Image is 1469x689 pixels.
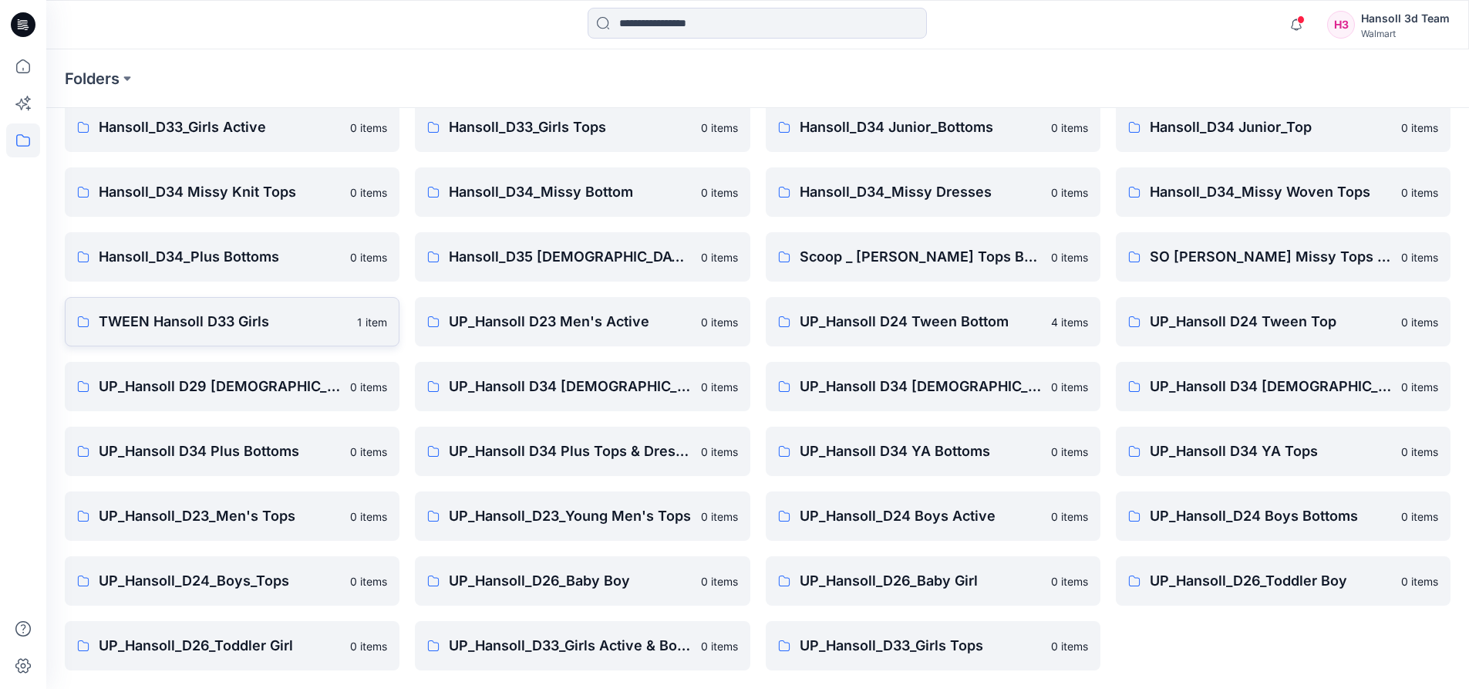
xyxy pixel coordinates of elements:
[350,120,387,136] p: 0 items
[65,362,399,411] a: UP_Hansoll D29 [DEMOGRAPHIC_DATA] Sleep0 items
[350,249,387,265] p: 0 items
[415,621,750,670] a: UP_Hansoll_D33_Girls Active & Bottoms0 items
[1116,167,1450,217] a: Hansoll_D34_Missy Woven Tops0 items
[800,181,1042,203] p: Hansoll_D34_Missy Dresses
[449,441,691,462] p: UP_Hansoll D34 Plus Tops & Dresses
[701,314,738,330] p: 0 items
[1116,362,1450,411] a: UP_Hansoll D34 [DEMOGRAPHIC_DATA] Knit Tops0 items
[350,508,387,525] p: 0 items
[449,117,691,138] p: Hansoll_D33_Girls Tops
[449,311,691,333] p: UP_Hansoll D23 Men's Active
[415,556,750,606] a: UP_Hansoll_D26_Baby Boy0 items
[701,573,738,589] p: 0 items
[1401,573,1438,589] p: 0 items
[800,635,1042,657] p: UP_Hansoll_D33_Girls Tops
[1051,573,1088,589] p: 0 items
[800,570,1042,592] p: UP_Hansoll_D26_Baby Girl
[1401,508,1438,525] p: 0 items
[766,297,1100,346] a: UP_Hansoll D24 Tween Bottom4 items
[1051,120,1088,136] p: 0 items
[1401,379,1438,395] p: 0 items
[65,621,399,670] a: UP_Hansoll_D26_Toddler Girl0 items
[1116,427,1450,476] a: UP_Hansoll D34 YA Tops0 items
[65,232,399,282] a: Hansoll_D34_Plus Bottoms0 items
[800,376,1042,397] p: UP_Hansoll D34 [DEMOGRAPHIC_DATA] Dresses
[415,103,750,152] a: Hansoll_D33_Girls Tops0 items
[1116,103,1450,152] a: Hansoll_D34 Junior_Top0 items
[357,314,387,330] p: 1 item
[99,181,341,203] p: Hansoll_D34 Missy Knit Tops
[766,621,1100,670] a: UP_Hansoll_D33_Girls Tops0 items
[1150,505,1392,527] p: UP_Hansoll_D24 Boys Bottoms
[1051,184,1088,201] p: 0 items
[350,444,387,460] p: 0 items
[766,103,1100,152] a: Hansoll_D34 Junior_Bottoms0 items
[1116,556,1450,606] a: UP_Hansoll_D26_Toddler Boy0 items
[99,376,341,397] p: UP_Hansoll D29 [DEMOGRAPHIC_DATA] Sleep
[1361,9,1450,28] div: Hansoll 3d Team
[1150,441,1392,462] p: UP_Hansoll D34 YA Tops
[800,441,1042,462] p: UP_Hansoll D34 YA Bottoms
[701,638,738,654] p: 0 items
[701,249,738,265] p: 0 items
[701,508,738,525] p: 0 items
[1327,11,1355,39] div: H3
[800,246,1042,268] p: Scoop _ [PERSON_NAME] Tops Bottoms Dresses
[701,379,738,395] p: 0 items
[1116,232,1450,282] a: SO [PERSON_NAME] Missy Tops Bottoms Dresses0 items
[99,635,341,657] p: UP_Hansoll_D26_Toddler Girl
[701,444,738,460] p: 0 items
[766,427,1100,476] a: UP_Hansoll D34 YA Bottoms0 items
[99,441,341,462] p: UP_Hansoll D34 Plus Bottoms
[65,491,399,541] a: UP_Hansoll_D23_Men's Tops0 items
[1150,311,1392,333] p: UP_Hansoll D24 Tween Top
[1116,297,1450,346] a: UP_Hansoll D24 Tween Top0 items
[449,181,691,203] p: Hansoll_D34_Missy Bottom
[65,556,399,606] a: UP_Hansoll_D24_Boys_Tops0 items
[65,167,399,217] a: Hansoll_D34 Missy Knit Tops0 items
[766,362,1100,411] a: UP_Hansoll D34 [DEMOGRAPHIC_DATA] Dresses0 items
[1116,491,1450,541] a: UP_Hansoll_D24 Boys Bottoms0 items
[1051,444,1088,460] p: 0 items
[1361,28,1450,39] div: Walmart
[350,379,387,395] p: 0 items
[449,570,691,592] p: UP_Hansoll_D26_Baby Boy
[449,505,691,527] p: UP_Hansoll_D23_Young Men's Tops
[65,427,399,476] a: UP_Hansoll D34 Plus Bottoms0 items
[701,184,738,201] p: 0 items
[350,638,387,654] p: 0 items
[449,376,691,397] p: UP_Hansoll D34 [DEMOGRAPHIC_DATA] Bottoms
[701,120,738,136] p: 0 items
[350,573,387,589] p: 0 items
[99,505,341,527] p: UP_Hansoll_D23_Men's Tops
[766,491,1100,541] a: UP_Hansoll_D24 Boys Active0 items
[99,117,341,138] p: Hansoll_D33_Girls Active
[1150,181,1392,203] p: Hansoll_D34_Missy Woven Tops
[449,635,691,657] p: UP_Hansoll_D33_Girls Active & Bottoms
[65,297,399,346] a: TWEEN Hansoll D33 Girls1 item
[1401,120,1438,136] p: 0 items
[1401,314,1438,330] p: 0 items
[800,505,1042,527] p: UP_Hansoll_D24 Boys Active
[415,491,750,541] a: UP_Hansoll_D23_Young Men's Tops0 items
[99,246,341,268] p: Hansoll_D34_Plus Bottoms
[1150,117,1392,138] p: Hansoll_D34 Junior_Top
[415,297,750,346] a: UP_Hansoll D23 Men's Active0 items
[1401,249,1438,265] p: 0 items
[766,232,1100,282] a: Scoop _ [PERSON_NAME] Tops Bottoms Dresses0 items
[1150,376,1392,397] p: UP_Hansoll D34 [DEMOGRAPHIC_DATA] Knit Tops
[65,68,120,90] a: Folders
[1051,508,1088,525] p: 0 items
[415,427,750,476] a: UP_Hansoll D34 Plus Tops & Dresses0 items
[1051,249,1088,265] p: 0 items
[415,362,750,411] a: UP_Hansoll D34 [DEMOGRAPHIC_DATA] Bottoms0 items
[800,117,1042,138] p: Hansoll_D34 Junior_Bottoms
[1150,246,1392,268] p: SO [PERSON_NAME] Missy Tops Bottoms Dresses
[449,246,691,268] p: Hansoll_D35 [DEMOGRAPHIC_DATA] Plus Top & Dresses
[1401,444,1438,460] p: 0 items
[415,167,750,217] a: Hansoll_D34_Missy Bottom0 items
[1051,314,1088,330] p: 4 items
[415,232,750,282] a: Hansoll_D35 [DEMOGRAPHIC_DATA] Plus Top & Dresses0 items
[766,556,1100,606] a: UP_Hansoll_D26_Baby Girl0 items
